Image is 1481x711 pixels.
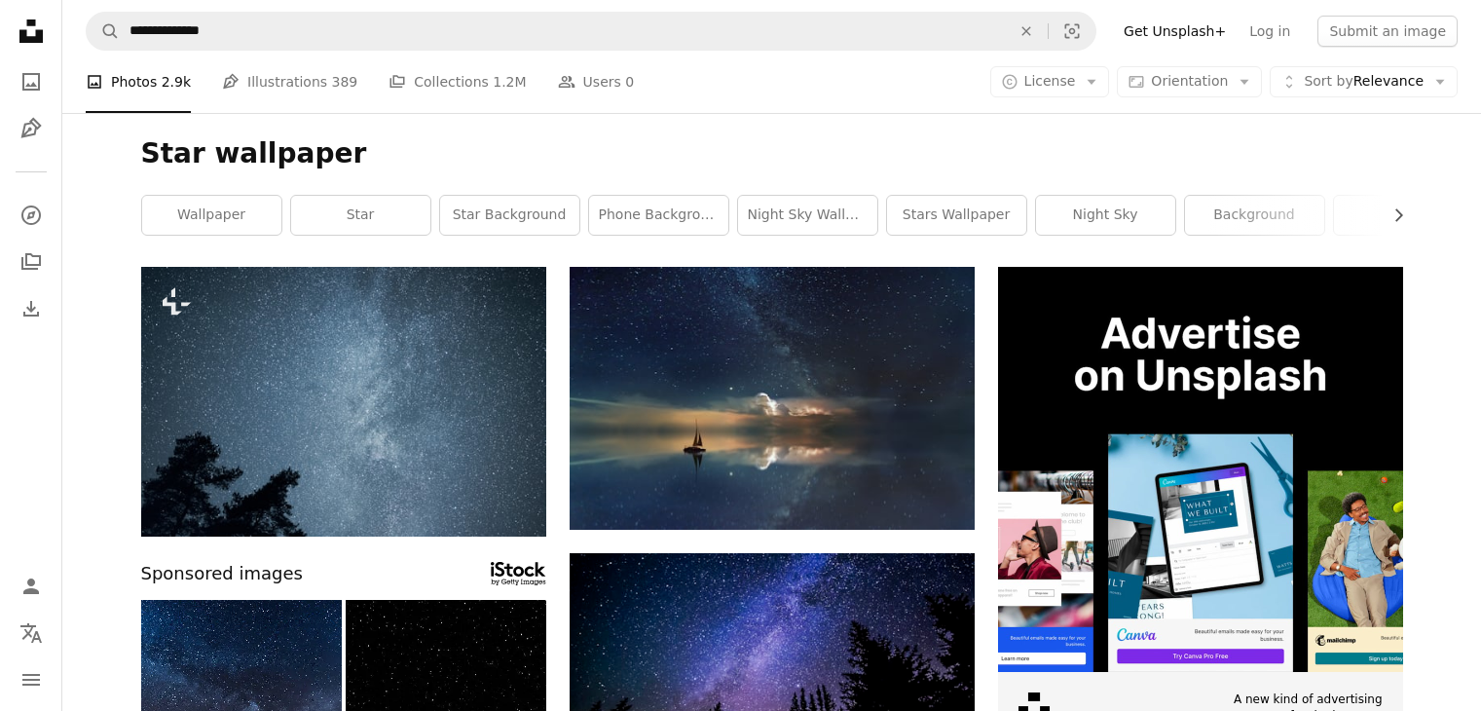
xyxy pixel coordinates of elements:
[332,71,358,93] span: 389
[570,390,975,407] a: black sailing boat digital wallpaper
[141,267,546,537] img: the night sky is filled with stars and trees
[887,196,1026,235] a: stars wallpaper
[141,136,1403,171] h1: Star wallpaper
[1317,16,1458,47] button: Submit an image
[12,567,51,606] a: Log in / Sign up
[738,196,877,235] a: night sky wallpaper
[12,614,51,653] button: Language
[12,109,51,148] a: Illustrations
[1270,66,1458,97] button: Sort byRelevance
[570,267,975,530] img: black sailing boat digital wallpaper
[87,13,120,50] button: Search Unsplash
[1049,13,1095,50] button: Visual search
[1185,196,1324,235] a: background
[86,12,1096,51] form: Find visuals sitewide
[12,62,51,101] a: Photos
[389,51,526,113] a: Collections 1.2M
[1304,72,1424,92] span: Relevance
[589,196,728,235] a: phone background star
[570,658,975,676] a: worm's eye view of trees during night time
[1112,16,1238,47] a: Get Unsplash+
[12,660,51,699] button: Menu
[1117,66,1262,97] button: Orientation
[625,71,634,93] span: 0
[493,71,526,93] span: 1.2M
[1024,73,1076,89] span: License
[998,267,1403,672] img: file-1635990755334-4bfd90f37242image
[1304,73,1352,89] span: Sort by
[1334,196,1473,235] a: stars
[12,289,51,328] a: Download History
[142,196,281,235] a: wallpaper
[558,51,635,113] a: Users 0
[222,51,357,113] a: Illustrations 389
[1005,13,1048,50] button: Clear
[1151,73,1228,89] span: Orientation
[440,196,579,235] a: star background
[291,196,430,235] a: star
[1381,196,1403,235] button: scroll list to the right
[141,393,546,410] a: the night sky is filled with stars and trees
[12,243,51,281] a: Collections
[990,66,1110,97] button: License
[1238,16,1302,47] a: Log in
[1036,196,1175,235] a: night sky
[141,560,303,588] span: Sponsored images
[12,196,51,235] a: Explore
